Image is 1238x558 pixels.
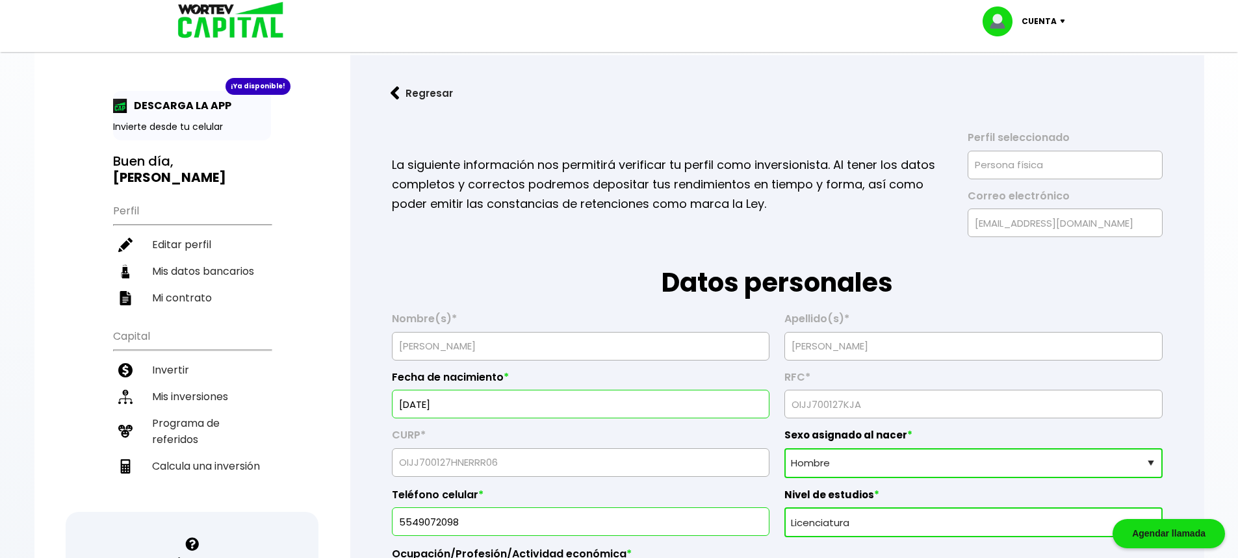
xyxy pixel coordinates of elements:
[371,76,1183,110] a: flecha izquierdaRegresar
[784,429,1162,448] label: Sexo asignado al nacer
[784,312,1162,332] label: Apellido(s)
[113,153,271,186] h3: Buen día,
[226,78,290,95] div: ¡Ya disponible!
[118,238,133,252] img: editar-icon.952d3147.svg
[784,371,1162,390] label: RFC
[1057,19,1074,23] img: icon-down
[113,285,271,311] a: Mi contrato
[127,97,231,114] p: DESCARGA LA APP
[790,390,1156,418] input: 13 caracteres
[391,86,400,100] img: flecha izquierda
[118,390,133,404] img: inversiones-icon.6695dc30.svg
[113,258,271,285] a: Mis datos bancarios
[371,76,472,110] button: Regresar
[118,291,133,305] img: contrato-icon.f2db500c.svg
[392,429,769,448] label: CURP
[118,264,133,279] img: datos-icon.10cf9172.svg
[968,131,1163,151] label: Perfil seleccionado
[784,488,1162,508] label: Nivel de estudios
[392,371,769,390] label: Fecha de nacimiento
[113,99,127,113] img: app-icon
[398,508,764,535] input: 10 dígitos
[113,410,271,453] a: Programa de referidos
[113,383,271,410] a: Mis inversiones
[113,231,271,258] a: Editar perfil
[398,449,764,476] input: 18 caracteres
[1113,519,1225,548] div: Agendar llamada
[983,6,1022,36] img: profile-image
[118,459,133,474] img: calculadora-icon.17d418c4.svg
[113,168,226,186] b: [PERSON_NAME]
[392,312,769,332] label: Nombre(s)
[113,322,271,512] ul: Capital
[392,237,1163,302] h1: Datos personales
[398,390,764,418] input: DD/MM/AAAA
[113,120,271,134] p: Invierte desde tu celular
[392,155,950,214] p: La siguiente información nos permitirá verificar tu perfil como inversionista. Al tener los datos...
[118,363,133,377] img: invertir-icon.b3b967d7.svg
[113,453,271,479] a: Calcula una inversión
[392,488,769,508] label: Teléfono celular
[1022,12,1057,31] p: Cuenta
[113,357,271,383] a: Invertir
[968,190,1163,209] label: Correo electrónico
[113,196,271,311] ul: Perfil
[118,424,133,438] img: recomiendanos-icon.9b8e9327.svg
